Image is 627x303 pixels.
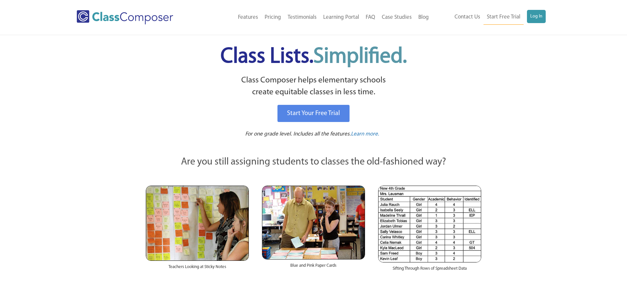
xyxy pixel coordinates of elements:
a: FAQ [362,10,379,25]
img: Class Composer [77,10,173,24]
span: Simplified. [313,46,407,68]
a: Log In [527,10,546,23]
a: Blog [415,10,432,25]
nav: Header Menu [200,10,432,25]
a: Testimonials [284,10,320,25]
a: Case Studies [379,10,415,25]
img: Teachers Looking at Sticky Notes [146,186,249,261]
div: Sifting Through Rows of Spreadsheet Data [378,262,481,278]
p: Class Composer helps elementary schools create equitable classes in less time. [145,75,483,99]
span: Start Your Free Trial [287,110,340,117]
a: Start Your Free Trial [277,105,350,122]
a: Features [235,10,261,25]
div: Blue and Pink Paper Cards [262,259,365,275]
p: Are you still assigning students to classes the old-fashioned way? [146,155,482,169]
a: Contact Us [451,10,483,24]
span: Learn more. [351,131,379,137]
a: Start Free Trial [483,10,524,25]
nav: Header Menu [432,10,546,25]
div: Teachers Looking at Sticky Notes [146,261,249,277]
span: For one grade level. Includes all the features. [245,131,351,137]
img: Spreadsheets [378,186,481,262]
img: Blue and Pink Paper Cards [262,186,365,259]
span: Class Lists. [221,46,407,68]
a: Pricing [261,10,284,25]
a: Learning Portal [320,10,362,25]
a: Learn more. [351,130,379,138]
